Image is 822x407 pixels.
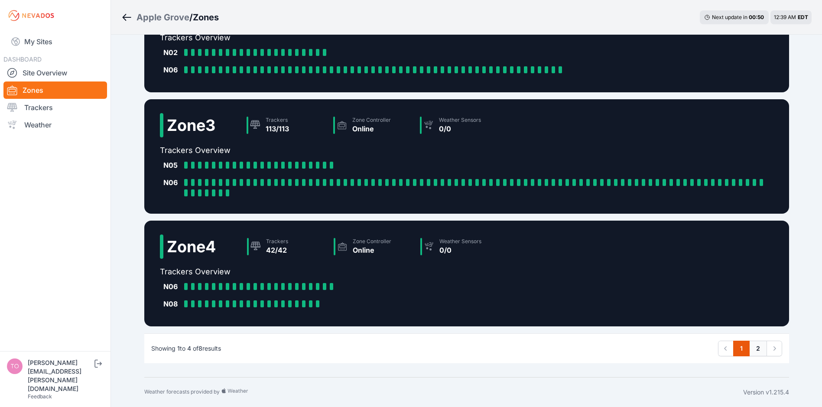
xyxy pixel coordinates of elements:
[3,64,107,81] a: Site Overview
[244,234,330,259] a: Trackers42/42
[266,238,288,245] div: Trackers
[163,65,181,75] div: N06
[417,234,504,259] a: Weather Sensors0/0
[439,124,481,134] div: 0/0
[160,266,504,278] h2: Trackers Overview
[167,117,215,134] h2: Zone 3
[151,344,221,353] p: Showing to of results
[177,345,180,352] span: 1
[160,144,773,156] h2: Trackers Overview
[163,47,181,58] div: N02
[167,238,216,255] h2: Zone 4
[266,245,288,255] div: 42/42
[712,14,747,20] span: Next update in
[774,14,796,20] span: 12:39 AM
[243,113,330,137] a: Trackers113/113
[28,358,93,393] div: [PERSON_NAME][EMAIL_ADDRESS][PERSON_NAME][DOMAIN_NAME]
[749,341,767,356] a: 2
[163,160,181,170] div: N05
[353,238,391,245] div: Zone Controller
[439,238,481,245] div: Weather Sensors
[266,117,289,124] div: Trackers
[3,81,107,99] a: Zones
[189,11,193,23] span: /
[3,31,107,52] a: My Sites
[7,9,55,23] img: Nevados
[733,341,750,356] a: 1
[163,177,181,188] div: N06
[136,11,189,23] a: Apple Grove
[353,245,391,255] div: Online
[187,345,191,352] span: 4
[121,6,219,29] nav: Breadcrumb
[198,345,202,352] span: 8
[416,113,503,137] a: Weather Sensors0/0
[743,388,789,397] div: Version v1.215.4
[144,388,743,397] div: Weather forecasts provided by
[266,124,289,134] div: 113/113
[7,358,23,374] img: tomasz.barcz@energix-group.com
[3,99,107,116] a: Trackers
[160,32,569,44] h2: Trackers Overview
[3,55,42,63] span: DASHBOARD
[718,341,782,356] nav: Pagination
[193,11,219,23] h3: Zones
[352,124,391,134] div: Online
[163,281,181,292] div: N06
[749,14,764,21] div: 00 : 50
[3,116,107,133] a: Weather
[28,393,52,400] a: Feedback
[163,299,181,309] div: N08
[798,14,808,20] span: EDT
[439,117,481,124] div: Weather Sensors
[352,117,391,124] div: Zone Controller
[439,245,481,255] div: 0/0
